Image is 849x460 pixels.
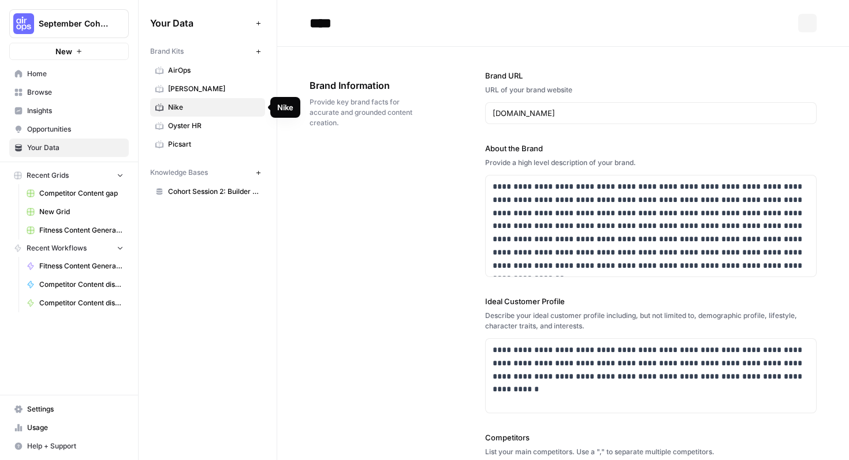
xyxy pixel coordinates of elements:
[485,85,817,95] div: URL of your brand website
[21,184,129,203] a: Competitor Content gap
[55,46,72,57] span: New
[27,441,124,451] span: Help + Support
[150,117,265,135] a: Oyster HR
[9,418,129,437] a: Usage
[39,225,124,235] span: Fitness Content Generator ([PERSON_NAME]
[27,404,124,414] span: Settings
[21,294,129,312] a: Competitor Content discovery
[9,167,129,184] button: Recent Grids
[27,170,69,181] span: Recent Grids
[39,18,109,29] span: September Cohort
[27,422,124,433] span: Usage
[150,182,265,201] a: Cohort Session 2: Builder Exercise
[168,186,260,197] span: Cohort Session 2: Builder Exercise
[493,107,810,119] input: www.sundaysoccer.com
[21,221,129,240] a: Fitness Content Generator ([PERSON_NAME]
[150,98,265,117] a: Nike
[27,106,124,116] span: Insights
[39,207,124,217] span: New Grid
[39,188,124,199] span: Competitor Content gap
[485,143,817,154] label: About the Brand
[168,65,260,76] span: AirOps
[27,243,87,253] span: Recent Workflows
[9,240,129,257] button: Recent Workflows
[9,9,129,38] button: Workspace: September Cohort
[168,121,260,131] span: Oyster HR
[27,143,124,153] span: Your Data
[9,43,129,60] button: New
[39,279,124,290] span: Competitor Content discovery (new)
[9,400,129,418] a: Settings
[9,120,129,139] a: Opportunities
[39,298,124,308] span: Competitor Content discovery
[485,296,817,307] label: Ideal Customer Profile
[27,87,124,98] span: Browse
[150,80,265,98] a: [PERSON_NAME]
[21,257,129,275] a: Fitness Content Generator (Micah)
[150,16,251,30] span: Your Data
[9,65,129,83] a: Home
[150,46,184,57] span: Brand Kits
[27,124,124,134] span: Opportunities
[310,97,420,128] span: Provide key brand facts for accurate and grounded content creation.
[150,167,208,178] span: Knowledge Bases
[168,139,260,149] span: Picsart
[39,261,124,271] span: Fitness Content Generator (Micah)
[485,432,817,443] label: Competitors
[485,158,817,168] div: Provide a high level description of your brand.
[21,275,129,294] a: Competitor Content discovery (new)
[168,84,260,94] span: [PERSON_NAME]
[485,447,817,457] div: List your main competitors. Use a "," to separate multiple competitors.
[21,203,129,221] a: New Grid
[485,311,817,331] div: Describe your ideal customer profile including, but not limited to, demographic profile, lifestyl...
[168,102,260,113] span: Nike
[485,70,817,81] label: Brand URL
[150,61,265,80] a: AirOps
[13,13,34,34] img: September Cohort Logo
[9,139,129,157] a: Your Data
[9,83,129,102] a: Browse
[9,437,129,455] button: Help + Support
[27,69,124,79] span: Home
[310,78,420,92] span: Brand Information
[150,135,265,154] a: Picsart
[9,102,129,120] a: Insights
